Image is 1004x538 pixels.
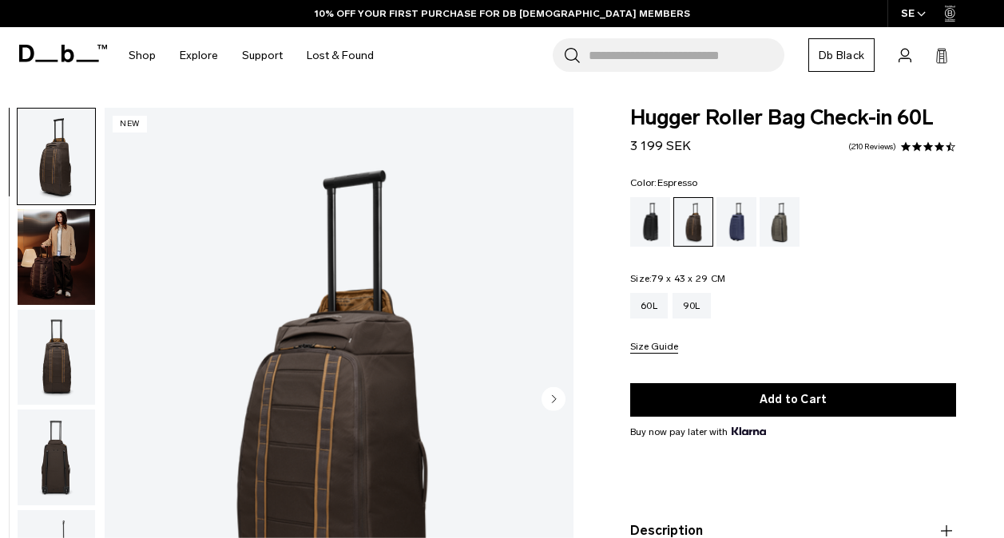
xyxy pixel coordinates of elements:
[630,293,668,318] a: 60L
[630,383,956,417] button: Add to Cart
[17,409,96,506] button: Hugger Roller Bag Check-in 60L Espresso
[542,386,565,413] button: Next slide
[630,108,956,129] span: Hugger Roller Bag Check-in 60L
[732,427,766,435] img: {"height" => 20, "alt" => "Klarna"}
[630,425,766,439] span: Buy now pay later with
[18,409,95,505] img: Hugger Roller Bag Check-in 60L Espresso
[315,6,690,21] a: 10% OFF YOUR FIRST PURCHASE FOR DB [DEMOGRAPHIC_DATA] MEMBERS
[17,108,96,205] button: Hugger Roller Bag Check-in 60L Espresso
[652,273,725,284] span: 79 x 43 x 29 CM
[17,208,96,306] button: Hugger Roller Bag Check-in 60L Espresso
[307,27,374,84] a: Lost & Found
[630,274,725,283] legend: Size:
[180,27,218,84] a: Explore
[673,197,713,247] a: Espresso
[113,116,147,133] p: New
[18,310,95,405] img: Hugger Roller Bag Check-in 60L Espresso
[17,309,96,406] button: Hugger Roller Bag Check-in 60L Espresso
[117,27,386,84] nav: Main Navigation
[808,38,875,72] a: Db Black
[630,178,698,188] legend: Color:
[760,197,800,247] a: Forest Green
[242,27,283,84] a: Support
[630,138,691,153] span: 3 199 SEK
[630,197,670,247] a: Black Out
[848,143,896,151] a: 210 reviews
[673,293,711,318] a: 90L
[716,197,756,247] a: Blue Hour
[630,342,678,354] button: Size Guide
[657,177,698,188] span: Espresso
[18,109,95,204] img: Hugger Roller Bag Check-in 60L Espresso
[18,209,95,305] img: Hugger Roller Bag Check-in 60L Espresso
[129,27,156,84] a: Shop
